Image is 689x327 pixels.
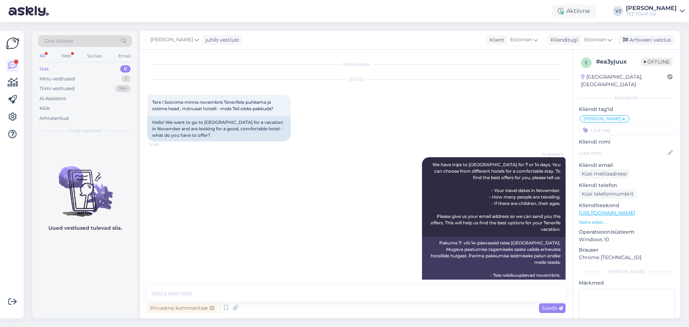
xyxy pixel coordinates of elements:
[579,210,635,216] a: [URL][DOMAIN_NAME]
[536,151,563,157] span: AI Assistent
[32,153,138,218] img: No chats
[579,246,675,254] p: Brauser
[86,51,103,61] div: Socials
[579,95,675,101] div: Kliendi info
[510,36,532,44] span: Estonian
[147,303,217,313] div: Privaatne kommentaar
[585,60,588,65] span: e
[39,105,50,112] div: Kõik
[548,36,578,44] div: Klienditugi
[619,35,674,45] div: Arhiveeri vestlus
[203,36,239,44] div: juhib vestlust
[579,228,675,236] p: Operatsioonisüsteem
[581,73,667,88] div: [GEOGRAPHIC_DATA], [GEOGRAPHIC_DATA]
[6,37,19,50] img: Askly Logo
[579,202,675,209] p: Klienditeekond
[69,127,102,134] span: Uued vestlused
[122,75,131,83] div: 1
[48,224,122,232] p: Uued vestlused tulevad siia.
[596,57,641,66] div: # ea3yjuux
[579,189,637,199] div: Küsi telefoninumbrit
[431,162,562,232] span: We have trips to [GEOGRAPHIC_DATA] for 7 or 14 days. You can choose from different hotels for a c...
[39,85,75,92] div: Tiimi vestlused
[579,138,675,146] p: Kliendi nimi
[579,149,666,157] input: Lisa nimi
[152,99,273,111] span: Tere ! Soovime minna novembris Tenerifele puhkama ja otsime head , mõnusat hotelli - mida Teil ol...
[147,116,291,141] div: Hello! We want to go to [GEOGRAPHIC_DATA] for a vacation in November and are looking for a good, ...
[150,36,193,44] span: [PERSON_NAME]
[579,279,675,287] p: Märkmed
[552,5,596,18] div: Aktiivne
[626,11,677,17] div: TEZ TOUR OÜ
[584,36,606,44] span: Estonian
[579,182,675,189] p: Kliendi telefon
[579,162,675,169] p: Kliendi email
[39,65,49,73] div: Uus
[583,117,621,121] span: [PERSON_NAME]
[487,36,504,44] div: Klient
[542,305,563,311] span: Saada
[626,5,685,17] a: [PERSON_NAME]TEZ TOUR OÜ
[579,268,675,275] div: [PERSON_NAME]
[579,125,675,135] input: Lisa tag
[44,37,73,45] span: Otsi kliente
[60,51,72,61] div: Web
[579,106,675,113] p: Kliendi tag'id
[626,5,677,11] div: [PERSON_NAME]
[115,85,131,92] div: 99+
[39,75,75,83] div: Minu vestlused
[641,58,672,66] span: Offline
[38,51,46,61] div: All
[117,51,132,61] div: Email
[147,61,566,67] div: Vestlus algas
[39,95,66,102] div: AI Assistent
[120,65,131,73] div: 0
[579,219,675,225] p: Vaata edasi ...
[147,76,566,83] div: [DATE]
[149,142,176,147] span: 14:46
[39,115,69,122] div: Arhiveeritud
[613,6,623,16] div: VJ
[579,169,630,179] div: Küsi meiliaadressi
[422,237,566,320] div: Pakume 7- või 14-päevaseid reise [GEOGRAPHIC_DATA]. Mugava peatumise tagamiseks saate valida erin...
[579,254,675,261] p: Chrome [TECHNICAL_ID]
[579,236,675,243] p: Windows 10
